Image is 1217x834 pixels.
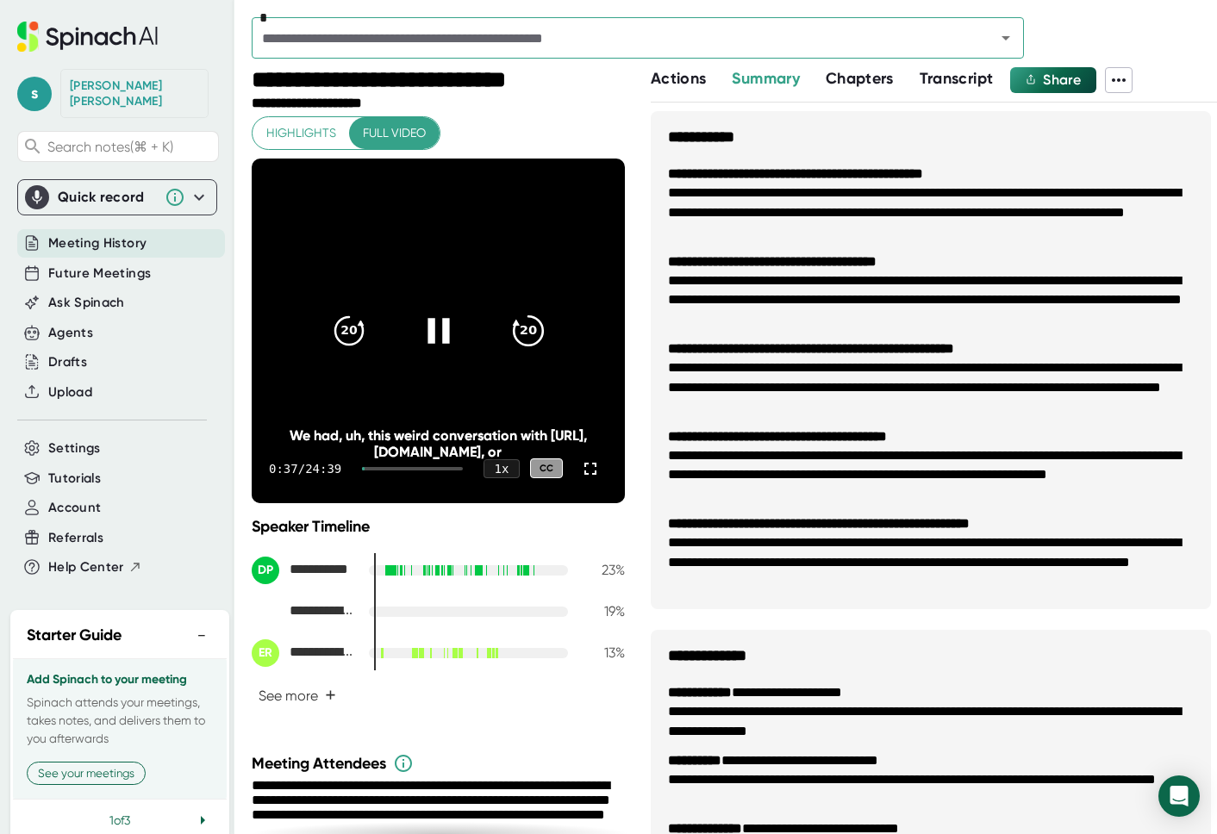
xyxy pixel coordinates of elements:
div: 13 % [582,644,625,661]
button: Share [1010,67,1096,93]
div: 23 % [582,562,625,578]
span: Actions [651,69,706,88]
span: Summary [732,69,799,88]
button: Chapters [826,67,894,90]
button: Drafts [48,352,87,372]
button: See more+ [252,681,343,711]
div: Stephanie Trager [70,78,199,109]
div: CC [530,458,563,478]
button: Transcript [920,67,994,90]
div: Open Intercom Messenger [1158,775,1200,817]
button: Future Meetings [48,264,151,283]
button: Tutorials [48,469,101,489]
p: Spinach attends your meetings, takes notes, and delivers them to you afterwards [27,694,213,748]
span: Search notes (⌘ + K) [47,139,214,155]
button: Summary [732,67,799,90]
button: Open [994,26,1018,50]
span: s [17,77,52,111]
span: Help Center [48,557,124,577]
div: 19 % [582,603,625,619]
div: DP [252,557,279,584]
button: Upload [48,383,92,402]
div: Dana Parker [252,557,355,584]
div: David Gorodetski [252,598,355,625]
span: Full video [363,122,426,144]
div: Quick record [25,180,209,215]
span: Transcript [920,69,994,88]
button: Referrals [48,528,103,548]
button: Highlights [253,117,350,149]
div: 0:37 / 24:39 [269,462,341,476]
div: DG [252,598,279,625]
h3: Add Spinach to your meeting [27,673,213,687]
span: Chapters [826,69,894,88]
span: 1 of 3 [109,813,130,827]
div: Speaker Timeline [252,517,625,536]
button: Agents [48,323,93,343]
div: We had, uh, this weird conversation with [URL], [DOMAIN_NAME], or [289,427,587,460]
span: Share [1043,72,1081,88]
button: − [190,623,213,648]
button: Ask Spinach [48,293,125,313]
button: Actions [651,67,706,90]
div: Meeting Attendees [252,753,629,774]
button: Meeting History [48,233,147,253]
button: Settings [48,439,101,458]
h2: Starter Guide [27,624,122,647]
span: + [325,688,336,702]
div: 1 x [484,459,520,478]
button: Full video [349,117,440,149]
span: Highlights [266,122,336,144]
div: Emily Rosa-Wood [252,639,355,667]
div: ER [252,639,279,667]
button: Account [48,498,101,518]
button: Help Center [48,557,142,577]
div: Quick record [58,189,156,206]
button: See your meetings [27,762,146,785]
